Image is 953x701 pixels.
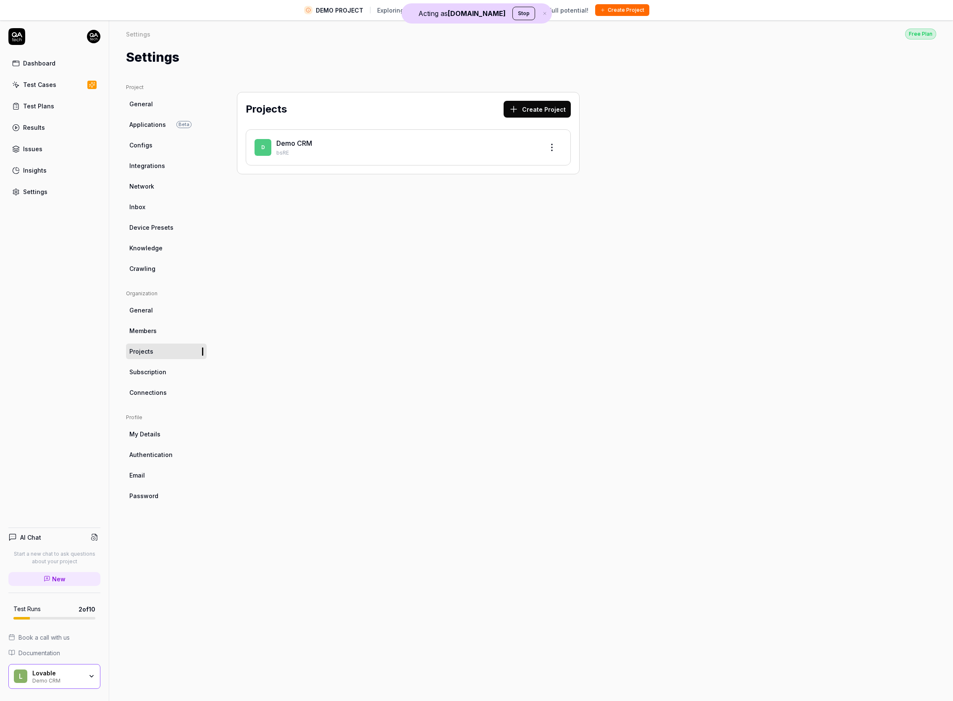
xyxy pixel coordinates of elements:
[79,605,95,614] span: 2 of 10
[129,182,154,191] span: Network
[8,664,100,689] button: LLovableDemo CRM
[87,30,100,43] img: 7ccf6c19-61ad-4a6c-8811-018b02a1b829.jpg
[23,59,55,68] div: Dashboard
[255,139,271,156] span: D
[126,84,207,91] div: Project
[316,6,363,15] span: DEMO PROJECT
[126,414,207,421] div: Profile
[126,426,207,442] a: My Details
[129,491,158,500] span: Password
[129,264,155,273] span: Crawling
[126,48,179,67] h1: Settings
[129,430,160,438] span: My Details
[18,648,60,657] span: Documentation
[23,187,47,196] div: Settings
[129,161,165,170] span: Integrations
[126,96,207,112] a: General
[126,137,207,153] a: Configs
[32,669,83,677] div: Lovable
[595,4,649,16] button: Create Project
[126,467,207,483] a: Email
[8,162,100,179] a: Insights
[18,633,70,642] span: Book a call with us
[276,149,537,157] p: bsRE
[126,158,207,173] a: Integrations
[126,117,207,132] a: ApplicationsBeta
[126,302,207,318] a: General
[129,326,157,335] span: Members
[126,447,207,462] a: Authentication
[8,648,100,657] a: Documentation
[8,76,100,93] a: Test Cases
[14,669,27,683] span: L
[129,347,153,356] span: Projects
[126,30,150,38] div: Settings
[126,220,207,235] a: Device Presets
[126,488,207,504] a: Password
[276,139,312,147] a: Demo CRM
[8,141,100,157] a: Issues
[23,80,56,89] div: Test Cases
[176,121,192,128] span: Beta
[129,306,153,315] span: General
[129,141,152,150] span: Configs
[23,144,42,153] div: Issues
[8,55,100,71] a: Dashboard
[126,364,207,380] a: Subscription
[13,605,41,613] h5: Test Runs
[377,6,588,15] span: Exploring our features? Create your own project to unlock full potential!
[905,28,936,39] button: Free Plan
[126,240,207,256] a: Knowledge
[129,244,163,252] span: Knowledge
[129,450,173,459] span: Authentication
[52,575,66,583] span: New
[8,184,100,200] a: Settings
[126,344,207,359] a: Projects
[905,29,936,39] div: Free Plan
[23,166,47,175] div: Insights
[8,633,100,642] a: Book a call with us
[8,572,100,586] a: New
[512,7,535,20] button: Stop
[8,119,100,136] a: Results
[126,290,207,297] div: Organization
[129,120,166,129] span: Applications
[129,388,167,397] span: Connections
[8,550,100,565] p: Start a new chat to ask questions about your project
[126,323,207,339] a: Members
[129,471,145,480] span: Email
[126,199,207,215] a: Inbox
[246,102,287,117] h2: Projects
[129,223,173,232] span: Device Presets
[129,368,166,376] span: Subscription
[126,179,207,194] a: Network
[129,100,153,108] span: General
[129,202,145,211] span: Inbox
[126,261,207,276] a: Crawling
[23,102,54,110] div: Test Plans
[20,533,41,542] h4: AI Chat
[126,385,207,400] a: Connections
[23,123,45,132] div: Results
[504,101,571,118] button: Create Project
[8,98,100,114] a: Test Plans
[32,677,83,683] div: Demo CRM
